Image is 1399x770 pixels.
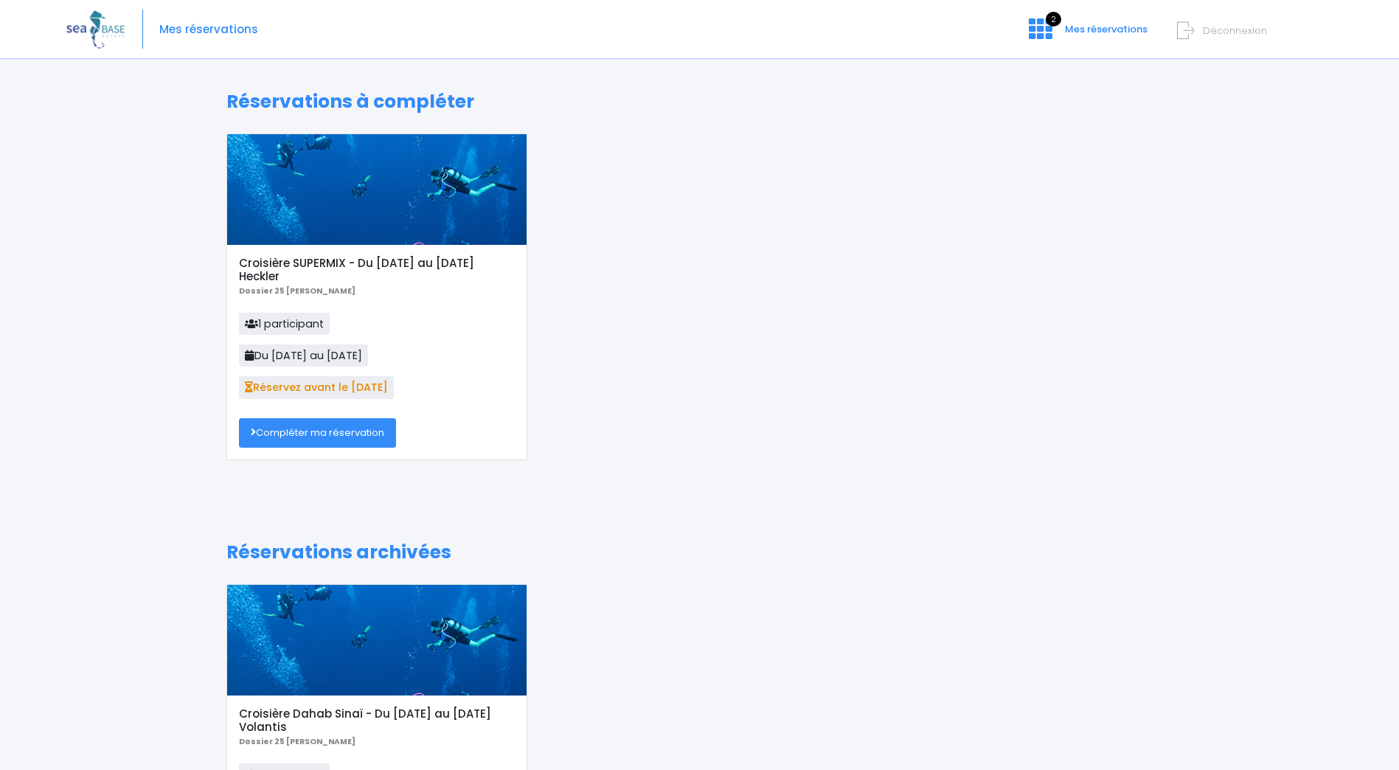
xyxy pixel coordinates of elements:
span: Déconnexion [1203,24,1267,38]
h1: Réservations archivées [226,541,1173,563]
b: Dossier 25 [PERSON_NAME] [239,285,355,296]
h1: Réservations à compléter [226,91,1173,113]
h5: Croisière SUPERMIX - Du [DATE] au [DATE] Heckler [239,257,514,283]
span: Du [DATE] au [DATE] [239,344,368,367]
span: Mes réservations [1065,22,1148,36]
a: Compléter ma réservation [239,418,396,448]
span: 1 participant [239,313,330,335]
span: Réservez avant le [DATE] [239,376,394,398]
span: 2 [1046,12,1061,27]
h5: Croisière Dahab Sinaï - Du [DATE] au [DATE] Volantis [239,707,514,734]
a: 2 Mes réservations [1017,27,1156,41]
b: Dossier 25 [PERSON_NAME] [239,736,355,747]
